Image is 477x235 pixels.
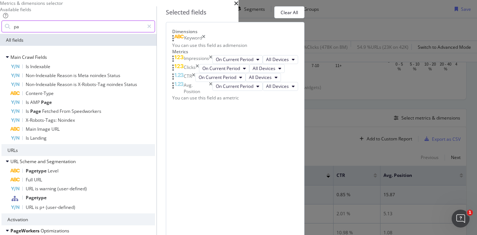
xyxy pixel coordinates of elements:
div: Keywordtimes [172,35,298,42]
span: is [35,185,40,192]
iframe: Intercom live chat [452,210,470,228]
span: Pagetype [26,194,47,201]
span: On Current Period [199,74,236,80]
span: All Devices [249,74,272,80]
div: Avg. PositiontimesOn Current PeriodAll Devices [172,82,298,95]
div: Clicks [184,64,196,73]
div: Activation [1,213,155,225]
span: All Devices [266,83,289,89]
span: (user-defined) [57,185,87,192]
button: On Current Period [195,73,246,82]
span: noindex [90,72,107,79]
span: is [73,72,78,79]
div: times [196,64,199,73]
div: Selected fields [166,8,206,17]
span: Is [26,135,30,141]
span: Noindex [58,117,75,123]
span: Scheme [20,158,38,165]
span: X-Robots-Tag [78,81,107,88]
button: All Devices [263,55,298,64]
span: Main [26,126,37,132]
span: On Current Period [216,83,253,89]
div: times [202,35,205,42]
span: (user-defined) [46,204,75,210]
span: Non-Indexable [26,81,57,88]
div: Metrics [172,48,298,55]
span: Status [124,81,137,88]
span: Segmentation [47,158,76,165]
span: Is [26,99,30,105]
div: Dimensions [172,28,298,35]
button: All Devices [249,64,285,73]
span: On Current Period [216,56,253,63]
button: On Current Period [199,64,249,73]
button: On Current Period [212,82,263,91]
div: CTR [184,73,192,82]
span: AMP [30,99,41,105]
span: Content-Type [26,90,54,96]
input: Search by field name [13,21,144,32]
span: Crawl [22,54,35,60]
div: ClickstimesOn Current PeriodAll Devices [172,64,298,73]
span: warning [40,185,57,192]
button: On Current Period [212,55,263,64]
span: Main [10,54,22,60]
button: All Devices [246,73,281,82]
span: Is [26,63,30,70]
span: Is [26,108,30,114]
div: CTRtimesOn Current PeriodAll Devices [172,73,298,82]
span: On Current Period [202,65,240,72]
span: Reason [57,81,73,88]
span: URL [34,177,42,183]
span: 1 [467,210,473,216]
span: URL [51,126,60,132]
span: Fetched [42,108,60,114]
span: Non-Indexable [26,72,57,79]
span: is [35,204,40,210]
span: Speedworkers [72,108,101,114]
span: URL [26,204,35,210]
div: times [192,73,195,82]
span: Page [41,99,52,105]
span: X-Robots-Tags: [26,117,58,123]
span: Full [26,177,34,183]
div: Avg. Position [184,82,209,95]
span: All Devices [266,56,289,63]
button: Clear All [274,6,304,18]
span: URL [26,185,35,192]
button: All Devices [263,82,298,91]
div: URLs [1,144,155,156]
div: ImpressionstimesOn Current PeriodAll Devices [172,55,298,64]
div: Clear All [281,9,298,16]
span: and [38,158,47,165]
span: Reason [57,72,73,79]
div: Keyword [184,35,202,42]
span: Pagetype [26,168,48,174]
span: noindex [107,81,124,88]
div: You can use this field as a dimension [172,42,298,48]
span: Status [107,72,120,79]
span: From [60,108,72,114]
span: p+ [40,204,46,210]
div: You can use this field as a metric [172,95,298,101]
span: Image [37,126,51,132]
span: Landing [30,135,47,141]
span: URL [10,158,20,165]
div: Impressions [184,55,209,64]
span: All Devices [253,65,275,72]
span: Level [48,168,59,174]
div: times [209,55,212,64]
span: is [73,81,78,88]
span: Optimizations [41,228,69,234]
span: Indexable [30,63,50,70]
span: Meta [78,72,90,79]
span: PageWorkers [10,228,41,234]
span: Fields [35,54,47,60]
div: times [209,82,212,95]
span: Page [30,108,42,114]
